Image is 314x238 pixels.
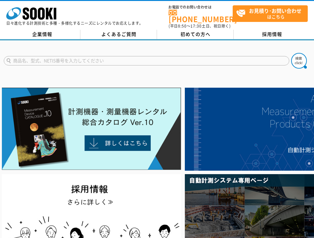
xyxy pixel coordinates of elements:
[169,10,233,23] a: [PHONE_NUMBER]
[169,23,230,29] span: (平日 ～ 土日、祝日除く)
[169,5,233,9] span: お電話でのお問い合わせは
[4,30,80,39] a: 企業情報
[249,7,301,14] strong: お見積り･お問い合わせ
[233,5,308,22] a: お見積り･お問い合わせはこちら
[178,23,187,29] span: 8:50
[180,31,210,38] span: 初めての方へ
[6,21,143,25] p: 日々進化する計測技術と多種・多様化するニーズにレンタルでお応えします。
[80,30,157,39] a: よくあるご質問
[236,6,307,21] span: はこちら
[4,56,289,65] input: 商品名、型式、NETIS番号を入力してください
[190,23,202,29] span: 17:30
[291,53,307,69] img: btn_search.png
[2,88,181,170] img: Catalog Ver10
[157,30,234,39] a: 初めての方へ
[234,30,310,39] a: 採用情報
